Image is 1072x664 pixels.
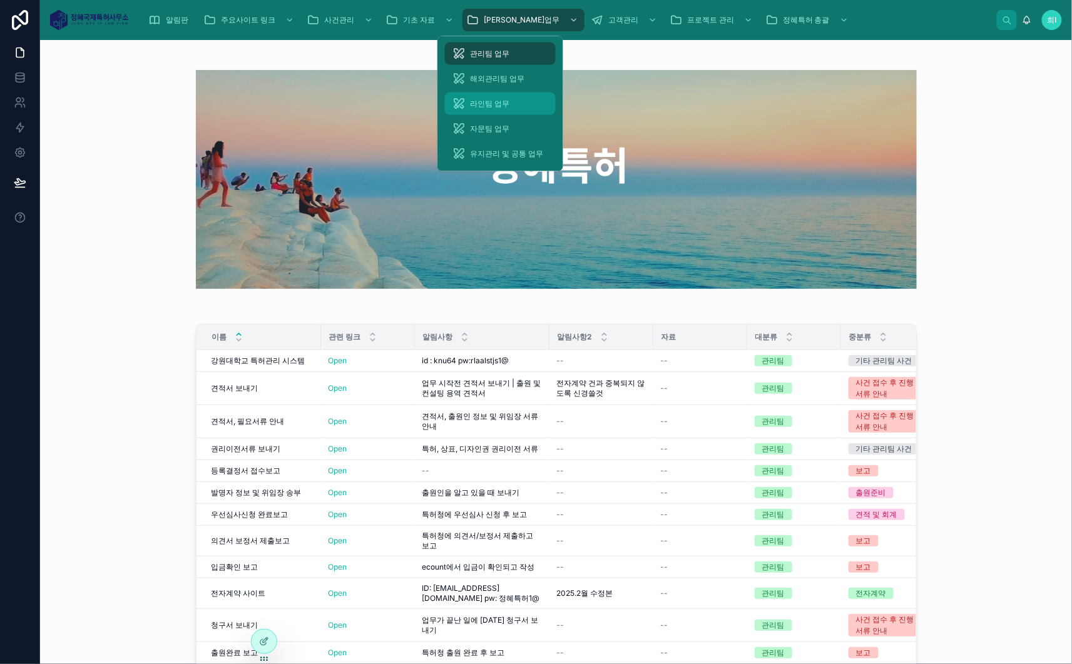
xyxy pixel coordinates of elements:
[422,444,539,454] span: 특허, 상표, 디자인권 권리이전 서류
[422,648,505,658] span: 특허청 출원 완료 후 보고
[445,68,556,90] a: 해외관리팀 업무
[212,588,266,598] span: 전자계약 사이트
[422,615,542,635] span: 업무가 끝난 일에 [DATE] 청구서 보내기
[557,536,564,546] span: --
[462,9,584,31] a: [PERSON_NAME]업무
[762,535,785,546] div: 관리팀
[470,49,509,59] span: 관리팀 업무
[856,410,920,433] div: 사건 접수 후 진행서류 안내
[145,9,197,31] a: 알림판
[608,15,638,25] span: 고객관리
[762,509,785,520] div: 관리팀
[50,10,128,30] img: App logo
[422,466,430,476] span: --
[856,377,920,400] div: 사건 접수 후 진행서류 안내
[422,488,520,498] span: 출원인을 알고 있을 때 보내기
[783,15,830,25] span: 정혜특허 총괄
[661,332,676,342] span: 자료
[212,488,302,498] span: 발명자 정보 및 위임장 송부
[166,15,188,25] span: 알림판
[1048,15,1057,25] span: 희i
[687,15,734,25] span: 프로젝트 관리
[661,416,668,426] span: --
[445,93,556,115] a: 라인팀 업무
[329,510,347,519] a: Open
[403,15,435,25] span: 기초 자료
[212,620,258,630] span: 청구서 보내기
[762,647,785,658] div: 관리팀
[445,43,556,65] a: 관리팀 업무
[329,620,347,630] a: Open
[762,620,785,631] div: 관리팀
[661,488,668,498] span: --
[661,620,668,630] span: --
[212,416,285,426] span: 견적서, 필요서류 안내
[661,466,668,476] span: --
[856,443,912,455] div: 기타 관리팀 사건
[557,488,564,498] span: --
[470,124,509,134] span: 자문팀 업무
[666,9,759,31] a: 프로젝트 관리
[661,588,668,598] span: --
[329,383,347,393] a: Open
[329,332,361,342] span: 관련 링크
[212,562,258,572] span: 입금확인 보고
[138,6,997,34] div: scrollable content
[470,99,509,109] span: 라인팀 업무
[587,9,663,31] a: 고객관리
[423,332,453,342] span: 알림사항
[422,510,528,520] span: 특허청에 우선심사 신청 후 보고
[212,466,281,476] span: 등록결정서 접수보고
[329,356,347,365] a: Open
[661,536,668,546] span: --
[212,648,258,658] span: 출원완료 보고
[422,562,535,572] span: ecount에서 입금이 확인되고 작성
[856,355,912,366] div: 기타 관리팀 사건
[212,383,258,393] span: 견적서 보내기
[557,378,646,398] span: 전자계약 건과 중복되지 않도록 신경쓸것
[212,356,305,366] span: 강원대학교 특허관리 시스템
[849,332,872,342] span: 중분류
[557,620,564,630] span: --
[212,536,290,546] span: 의견서 보정서 제출보고
[557,648,564,658] span: --
[196,70,917,289] img: 31969-%E1%84%8B%E1%85%A7%E1%84%92%E1%85%A2%E1%86%BC-%E1%84%89%E1%85%A1%E1%84%8C%E1%85%B5%E1%86%AB...
[762,383,785,394] div: 관리팀
[329,648,347,657] a: Open
[856,487,886,498] div: 출원준비
[470,149,543,159] span: 유지관리 및 공통 업무
[661,444,668,454] span: --
[762,355,785,366] div: 관리팀
[661,562,668,572] span: --
[762,588,785,599] div: 관리팀
[558,332,593,342] span: 알림사항2
[856,509,897,520] div: 견적 및 회계
[484,15,559,25] span: [PERSON_NAME]업무
[762,9,855,31] a: 정혜특허 총괄
[329,488,347,497] a: Open
[422,411,542,431] span: 견적서, 출원인 정보 및 위임장 서류 안내
[329,536,347,545] a: Open
[382,9,460,31] a: 기초 자료
[329,416,347,426] a: Open
[762,465,785,476] div: 관리팀
[762,416,785,427] div: 관리팀
[557,562,564,572] span: --
[557,510,564,520] span: --
[762,443,785,455] div: 관리팀
[212,510,288,520] span: 우선심사신청 완료보고
[303,9,379,31] a: 사건관리
[856,535,871,546] div: 보고
[470,74,524,84] span: 해외관리팀 업무
[422,583,542,603] span: ID: [EMAIL_ADDRESS][DOMAIN_NAME] pw: 정혜특허1@
[661,356,668,366] span: --
[557,356,564,366] span: --
[329,466,347,475] a: Open
[212,332,227,342] span: 이름
[422,356,509,366] span: id : knu64 pw:rlaalstjs1@
[755,332,778,342] span: 대분류
[661,383,668,393] span: --
[856,614,920,636] div: 사건 접수 후 진행서류 안내
[856,465,871,476] div: 보고
[422,378,542,398] span: 업무 시작전 견적서 보내기 | 출원 및 컨설팅 용역 견적서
